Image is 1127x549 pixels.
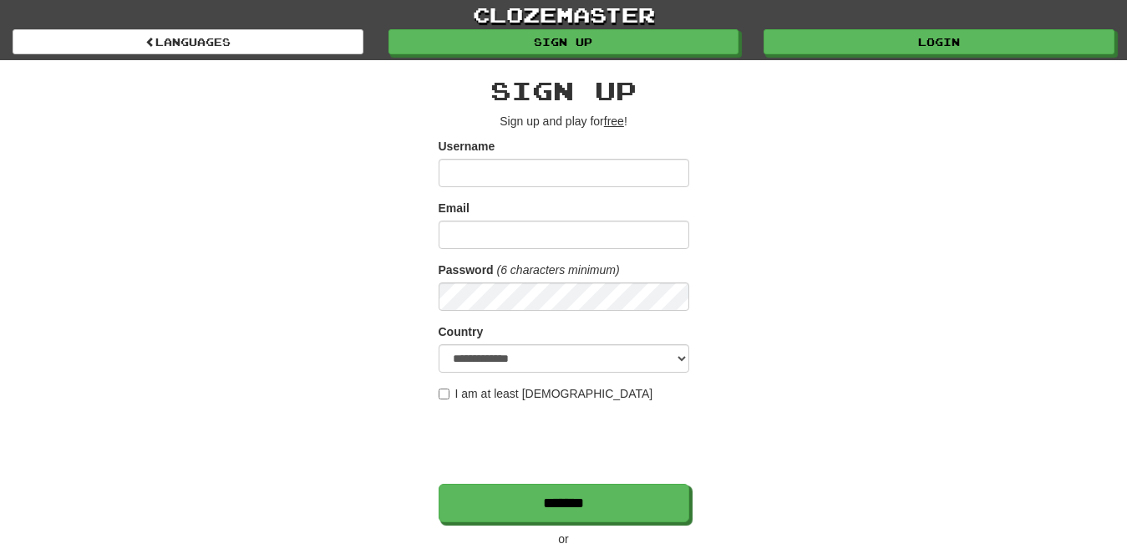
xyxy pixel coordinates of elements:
[764,29,1114,54] a: Login
[497,263,620,277] em: (6 characters minimum)
[388,29,739,54] a: Sign up
[439,262,494,278] label: Password
[604,114,624,128] u: free
[439,389,449,399] input: I am at least [DEMOGRAPHIC_DATA]
[439,531,689,547] p: or
[439,138,495,155] label: Username
[439,113,689,130] p: Sign up and play for !
[439,200,470,216] label: Email
[439,323,484,340] label: Country
[439,385,653,402] label: I am at least [DEMOGRAPHIC_DATA]
[13,29,363,54] a: Languages
[439,77,689,104] h2: Sign up
[439,410,693,475] iframe: reCAPTCHA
